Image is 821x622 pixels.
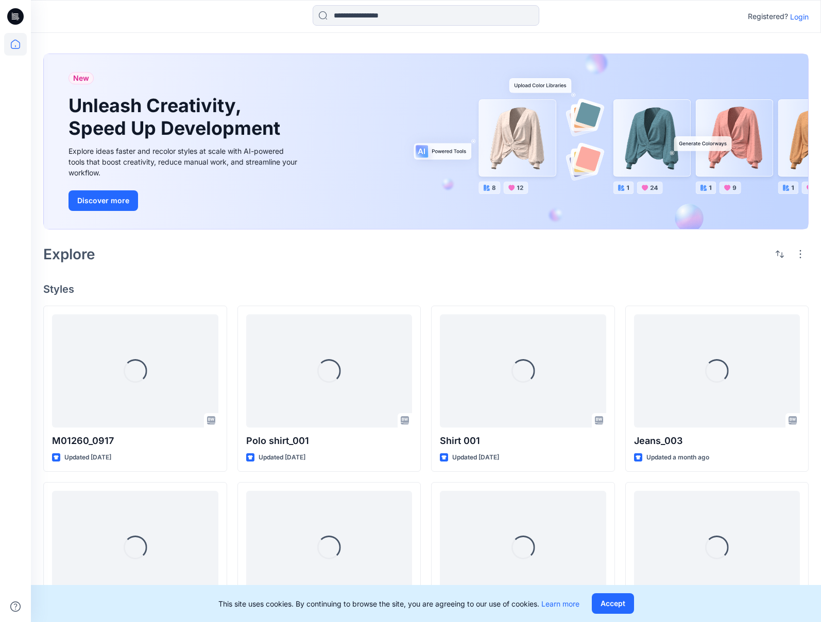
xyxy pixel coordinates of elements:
p: This site uses cookies. By continuing to browse the site, you are agreeing to our use of cookies. [218,598,579,609]
p: Polo shirt_001 [246,434,413,448]
a: Discover more [69,190,300,211]
button: Accept [592,593,634,614]
h1: Unleash Creativity, Speed Up Development [69,95,285,139]
p: Registered? [748,10,788,23]
h2: Explore [43,246,95,262]
a: Learn more [541,599,579,608]
p: Updated [DATE] [64,452,111,463]
h4: Styles [43,283,809,295]
p: Updated [DATE] [259,452,305,463]
p: Login [790,11,809,22]
p: Updated [DATE] [452,452,499,463]
div: Explore ideas faster and recolor styles at scale with AI-powered tools that boost creativity, red... [69,146,300,178]
p: Updated a month ago [646,452,709,463]
button: Discover more [69,190,138,211]
p: M01260_0917 [52,434,218,448]
span: New [73,72,89,84]
p: Shirt 001 [440,434,606,448]
p: Jeans_003 [634,434,800,448]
